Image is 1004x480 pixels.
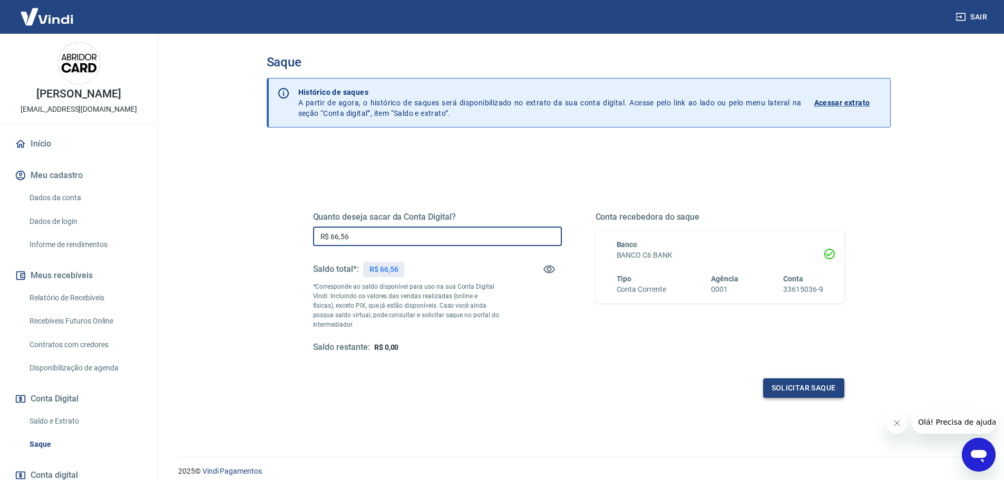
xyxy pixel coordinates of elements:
a: Informe de rendimentos [25,234,145,256]
h5: Saldo total*: [313,264,359,275]
span: Tipo [617,275,632,283]
a: Disponibilização de agenda [25,357,145,379]
button: Solicitar saque [763,378,844,398]
a: Contratos com credores [25,334,145,356]
img: Vindi [13,1,81,33]
iframe: Botão para abrir a janela de mensagens [962,438,996,472]
span: Agência [711,275,738,283]
h6: Conta Corrente [617,284,666,295]
button: Conta Digital [13,387,145,410]
a: Relatório de Recebíveis [25,287,145,309]
h5: Conta recebedora do saque [596,212,844,222]
a: Saldo e Extrato [25,410,145,432]
p: *Corresponde ao saldo disponível para uso na sua Conta Digital Vindi. Incluindo os valores das ve... [313,282,500,329]
span: Conta [783,275,803,283]
iframe: Fechar mensagem [886,413,908,434]
iframe: Mensagem da empresa [912,410,996,434]
p: Histórico de saques [298,87,802,97]
button: Meus recebíveis [13,264,145,287]
span: Olá! Precisa de ajuda? [6,7,89,16]
h6: 0001 [711,284,738,295]
button: Meu cadastro [13,164,145,187]
p: 2025 © [178,466,979,477]
a: Vindi Pagamentos [202,467,262,475]
a: Dados da conta [25,187,145,209]
h5: Quanto deseja sacar da Conta Digital? [313,212,562,222]
h6: 33615036-9 [783,284,823,295]
button: Sair [953,7,991,27]
span: R$ 0,00 [374,343,399,351]
img: 785f95cb-75a8-4b18-9c58-98256bca9c16.jpeg [58,42,100,84]
a: Acessar extrato [814,87,882,119]
span: Banco [617,240,638,249]
a: Recebíveis Futuros Online [25,310,145,332]
p: R$ 66,56 [369,264,398,275]
p: A partir de agora, o histórico de saques será disponibilizado no extrato da sua conta digital. Ac... [298,87,802,119]
h3: Saque [267,55,891,70]
h5: Saldo restante: [313,342,370,353]
p: [PERSON_NAME] [36,89,121,100]
h6: BANCO C6 BANK [617,250,823,261]
a: Início [13,132,145,155]
p: [EMAIL_ADDRESS][DOMAIN_NAME] [21,104,137,115]
a: Saque [25,434,145,455]
p: Acessar extrato [814,97,870,108]
a: Dados de login [25,211,145,232]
